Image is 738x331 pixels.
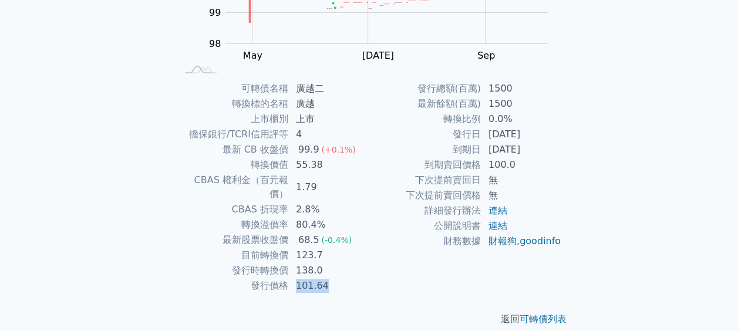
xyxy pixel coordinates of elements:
[289,96,369,112] td: 廣越
[369,112,481,127] td: 轉換比例
[481,142,562,157] td: [DATE]
[289,173,369,202] td: 1.79
[296,233,322,247] div: 68.5
[369,142,481,157] td: 到期日
[177,157,289,173] td: 轉換價值
[289,248,369,263] td: 123.7
[369,81,481,96] td: 發行總額(百萬)
[289,81,369,96] td: 廣越二
[321,145,355,154] span: (+0.1%)
[243,50,262,61] tspan: May
[481,81,562,96] td: 1500
[369,218,481,234] td: 公開說明書
[679,275,738,331] iframe: Chat Widget
[362,50,394,61] tspan: [DATE]
[520,235,561,246] a: goodinfo
[177,173,289,202] td: CBAS 權利金（百元報價）
[481,157,562,173] td: 100.0
[177,202,289,217] td: CBAS 折現率
[520,313,567,325] a: 可轉債列表
[177,248,289,263] td: 目前轉換價
[321,235,352,245] span: (-0.4%)
[177,232,289,248] td: 最新股票收盤價
[369,157,481,173] td: 到期賣回價格
[289,217,369,232] td: 80.4%
[481,188,562,203] td: 無
[296,143,322,157] div: 99.9
[369,96,481,112] td: 最新餘額(百萬)
[481,234,562,249] td: ,
[369,173,481,188] td: 下次提前賣回日
[177,127,289,142] td: 擔保銀行/TCRI信用評等
[177,96,289,112] td: 轉換標的名稱
[209,7,221,18] tspan: 99
[177,112,289,127] td: 上市櫃別
[369,188,481,203] td: 下次提前賣回價格
[488,220,507,231] a: 連結
[481,96,562,112] td: 1500
[209,38,221,49] tspan: 98
[289,127,369,142] td: 4
[289,112,369,127] td: 上市
[177,263,289,278] td: 發行時轉換價
[481,173,562,188] td: 無
[488,205,507,216] a: 連結
[177,217,289,232] td: 轉換溢價率
[289,278,369,293] td: 101.64
[289,202,369,217] td: 2.8%
[477,50,495,61] tspan: Sep
[369,234,481,249] td: 財務數據
[369,127,481,142] td: 發行日
[481,112,562,127] td: 0.0%
[177,81,289,96] td: 可轉債名稱
[289,157,369,173] td: 55.38
[679,275,738,331] div: 聊天小工具
[369,203,481,218] td: 詳細發行辦法
[177,278,289,293] td: 發行價格
[289,263,369,278] td: 138.0
[177,142,289,157] td: 最新 CB 收盤價
[163,312,576,326] p: 返回
[481,127,562,142] td: [DATE]
[488,235,517,246] a: 財報狗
